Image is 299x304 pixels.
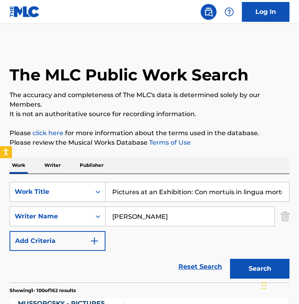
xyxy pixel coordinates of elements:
[10,65,249,85] h1: The MLC Public Work Search
[259,266,299,304] iframe: Chat Widget
[10,6,40,17] img: MLC Logo
[242,2,289,22] a: Log In
[10,128,289,138] p: Please for more information about the terms used in the database.
[42,157,63,174] p: Writer
[15,187,86,197] div: Work Title
[33,129,63,137] a: click here
[262,274,266,298] div: Drag
[10,157,28,174] p: Work
[281,206,289,226] img: Delete Criterion
[10,109,289,119] p: It is not an authoritative source for recording information.
[15,212,86,221] div: Writer Name
[230,259,289,279] button: Search
[221,4,237,20] div: Help
[77,157,106,174] p: Publisher
[204,7,213,17] img: search
[174,258,226,275] a: Reset Search
[10,231,105,251] button: Add Criteria
[10,90,289,109] p: The accuracy and completeness of The MLC's data is determined solely by our Members.
[10,287,76,294] p: Showing 1 - 100 of 162 results
[90,236,99,246] img: 9d2ae6d4665cec9f34b9.svg
[201,4,217,20] a: Public Search
[148,139,191,146] a: Terms of Use
[10,182,289,283] form: Search Form
[224,7,234,17] img: help
[10,138,289,147] p: Please review the Musical Works Database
